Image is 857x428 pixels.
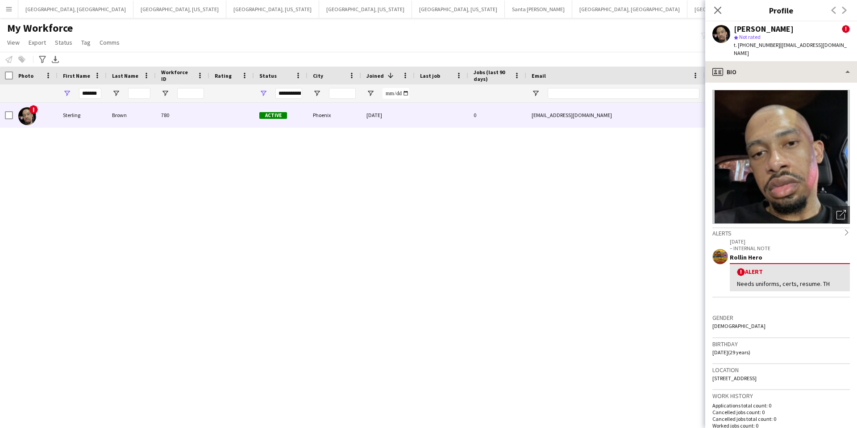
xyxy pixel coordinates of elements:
span: t. [PHONE_NUMBER] [734,42,780,48]
a: Export [25,37,50,48]
div: [EMAIL_ADDRESS][DOMAIN_NAME] [526,103,705,127]
span: Active [259,112,287,119]
span: | [EMAIL_ADDRESS][DOMAIN_NAME] [734,42,847,56]
button: [GEOGRAPHIC_DATA], [US_STATE] [412,0,505,18]
div: Alerts [712,227,850,237]
button: [GEOGRAPHIC_DATA], [US_STATE] [687,0,780,18]
span: Not rated [739,34,761,40]
span: [DEMOGRAPHIC_DATA] [712,323,765,329]
h3: Gender [712,314,850,322]
a: Tag [78,37,94,48]
div: Open photos pop-in [832,206,850,224]
div: Bio [705,61,857,83]
button: [GEOGRAPHIC_DATA], [GEOGRAPHIC_DATA] [572,0,687,18]
span: Tag [81,38,91,46]
span: Last Name [112,72,138,79]
input: Email Filter Input [548,88,699,99]
button: [GEOGRAPHIC_DATA], [US_STATE] [133,0,226,18]
div: [PERSON_NAME] [734,25,794,33]
h3: Work history [712,392,850,400]
a: Comms [96,37,123,48]
p: Cancelled jobs count: 0 [712,409,850,415]
input: City Filter Input [329,88,356,99]
div: Sterling [58,103,107,127]
div: 0 [468,103,526,127]
span: Email [532,72,546,79]
p: Applications total count: 0 [712,402,850,409]
p: [DATE] [730,238,850,245]
input: Last Name Filter Input [128,88,150,99]
a: View [4,37,23,48]
span: First Name [63,72,90,79]
span: Workforce ID [161,69,193,82]
h3: Profile [705,4,857,16]
span: ! [842,25,850,33]
span: [STREET_ADDRESS] [712,375,757,382]
span: Photo [18,72,33,79]
input: Joined Filter Input [383,88,409,99]
span: Export [29,38,46,46]
p: Cancelled jobs total count: 0 [712,415,850,422]
span: Status [55,38,72,46]
button: [GEOGRAPHIC_DATA], [US_STATE] [319,0,412,18]
button: Open Filter Menu [161,89,169,97]
button: Santa [PERSON_NAME] [505,0,572,18]
img: Sterling Brown [18,107,36,125]
a: Status [51,37,76,48]
h3: Birthday [712,340,850,348]
button: [GEOGRAPHIC_DATA], [US_STATE] [226,0,319,18]
span: My Workforce [7,21,73,35]
button: Open Filter Menu [532,89,540,97]
button: Open Filter Menu [259,89,267,97]
input: Workforce ID Filter Input [177,88,204,99]
div: Rollin Hero [730,253,850,261]
span: Status [259,72,277,79]
h3: Location [712,366,850,374]
span: City [313,72,323,79]
span: ! [737,268,745,276]
div: Phoenix [308,103,361,127]
div: Brown [107,103,156,127]
p: – INTERNAL NOTE [730,245,850,252]
img: Crew avatar or photo [712,90,850,224]
span: ! [29,105,38,114]
input: First Name Filter Input [79,88,101,99]
span: Jobs (last 90 days) [474,69,510,82]
button: [GEOGRAPHIC_DATA], [GEOGRAPHIC_DATA] [18,0,133,18]
button: Open Filter Menu [366,89,374,97]
span: Comms [100,38,120,46]
div: [DATE] [361,103,415,127]
button: Open Filter Menu [63,89,71,97]
span: View [7,38,20,46]
span: Last job [420,72,440,79]
span: [DATE] (29 years) [712,349,750,356]
div: 780 [156,103,209,127]
div: Needs uniforms, certs, resume. TH [737,280,843,288]
app-action-btn: Advanced filters [37,54,48,65]
button: Open Filter Menu [313,89,321,97]
span: Rating [215,72,232,79]
div: Alert [737,268,843,276]
app-action-btn: Export XLSX [50,54,61,65]
div: [PHONE_NUMBER] [705,103,819,127]
span: Joined [366,72,384,79]
button: Open Filter Menu [112,89,120,97]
